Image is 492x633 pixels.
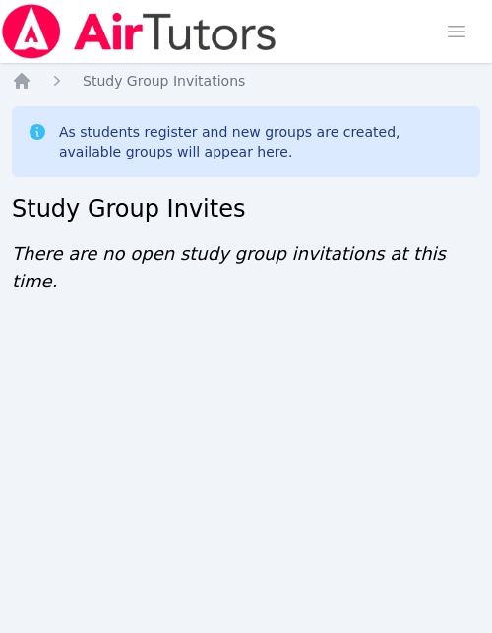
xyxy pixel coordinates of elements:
nav: Breadcrumb [12,71,480,91]
h2: Study Group Invites [12,193,480,224]
div: As students register and new groups are created, available groups will appear here. [59,122,464,161]
a: Study Group Invitations [83,71,245,91]
span: Study Group Invitations [83,73,245,89]
span: There are no open study group invitations at this time. [12,243,446,291]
